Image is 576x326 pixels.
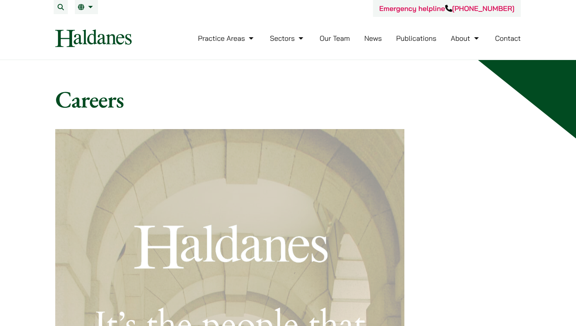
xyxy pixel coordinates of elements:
[55,85,521,113] h1: Careers
[364,34,382,43] a: News
[495,34,521,43] a: Contact
[396,34,437,43] a: Publications
[270,34,305,43] a: Sectors
[320,34,350,43] a: Our Team
[78,4,95,10] a: EN
[379,4,514,13] a: Emergency helpline[PHONE_NUMBER]
[451,34,480,43] a: About
[55,29,132,47] img: Logo of Haldanes
[198,34,255,43] a: Practice Areas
